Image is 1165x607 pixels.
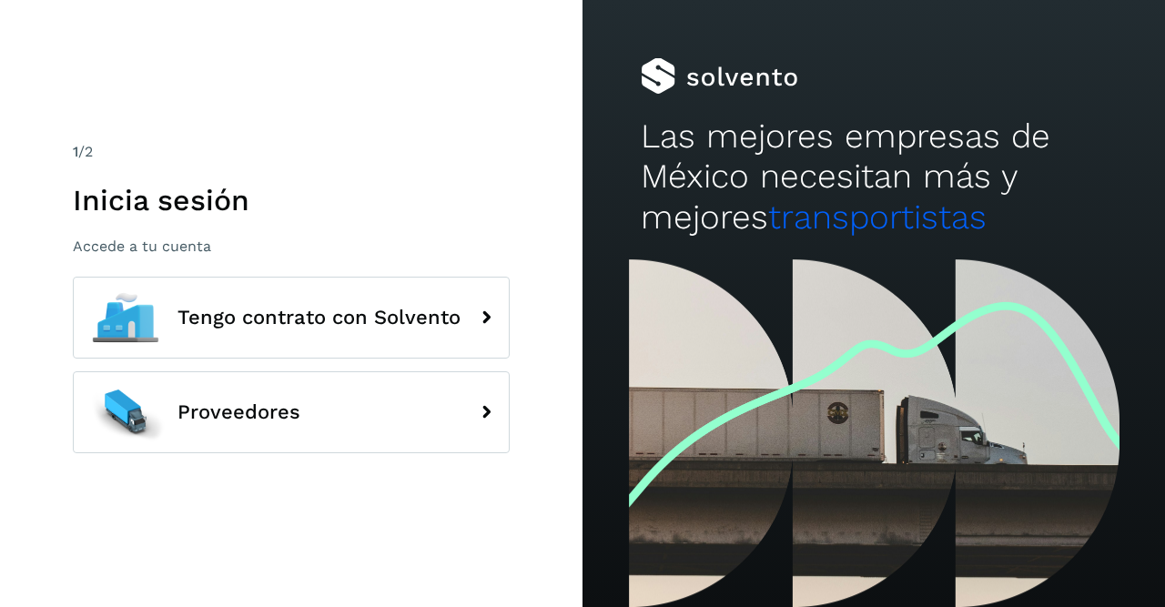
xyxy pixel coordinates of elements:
[768,197,987,237] span: transportistas
[177,307,461,329] span: Tengo contrato con Solvento
[73,277,510,359] button: Tengo contrato con Solvento
[73,371,510,453] button: Proveedores
[73,143,78,160] span: 1
[177,401,300,423] span: Proveedores
[73,238,510,255] p: Accede a tu cuenta
[73,141,510,163] div: /2
[73,183,510,218] h1: Inicia sesión
[641,116,1107,238] h2: Las mejores empresas de México necesitan más y mejores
